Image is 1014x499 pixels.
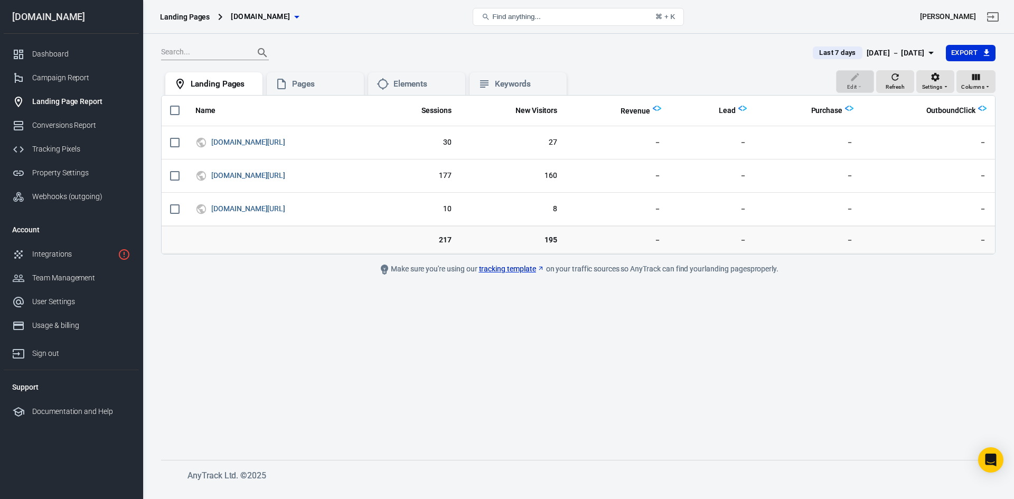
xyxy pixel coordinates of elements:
[607,105,650,117] span: Total revenue calculated by AnyTrack.
[867,46,925,60] div: [DATE] － [DATE]
[4,137,139,161] a: Tracking Pixels
[705,106,736,116] span: Lead
[160,12,210,22] div: Landing Pages
[870,171,987,181] span: －
[797,106,843,116] span: Purchase
[4,185,139,209] a: Webhooks (outgoing)
[468,234,558,245] span: 195
[195,106,229,116] span: Name
[195,170,207,182] svg: UTM & Web Traffic
[380,234,451,245] span: 217
[653,104,661,112] img: Logo
[922,82,943,92] span: Settings
[468,171,558,181] span: 160
[574,171,661,181] span: －
[250,40,275,65] button: Search
[764,137,853,148] span: －
[920,11,976,22] div: Account id: JWXQKv1Z
[845,104,853,112] img: Logo
[4,290,139,314] a: User Settings
[811,106,843,116] span: Purchase
[886,82,905,92] span: Refresh
[926,106,975,116] span: OutboundClick
[231,10,290,23] span: readingprograms.com
[492,13,540,21] span: Find anything...
[118,248,130,261] svg: 1 networks not verified yet
[211,138,287,146] span: readingprograms.com/
[32,406,130,417] div: Documentation and Help
[195,203,207,215] svg: UTM & Web Traffic
[804,44,945,62] button: Last 7 days[DATE] － [DATE]
[916,70,954,93] button: Settings
[393,79,457,90] div: Elements
[32,72,130,83] div: Campaign Report
[32,49,130,60] div: Dashboard
[32,348,130,359] div: Sign out
[191,79,254,90] div: Landing Pages
[4,42,139,66] a: Dashboard
[978,104,987,112] img: Logo
[4,314,139,337] a: Usage & billing
[479,263,544,275] a: tracking template
[380,171,451,181] span: 177
[211,204,285,213] a: [DOMAIN_NAME][URL]
[876,70,914,93] button: Refresh
[764,204,853,214] span: －
[621,106,650,117] span: Revenue
[4,66,139,90] a: Campaign Report
[980,4,1006,30] a: Sign out
[961,82,984,92] span: Columns
[515,106,558,116] span: New Visitors
[495,79,558,90] div: Keywords
[32,320,130,331] div: Usage & billing
[227,7,303,26] button: [DOMAIN_NAME]
[32,272,130,284] div: Team Management
[380,137,451,148] span: 30
[956,70,996,93] button: Columns
[574,204,661,214] span: －
[162,96,995,254] div: scrollable content
[870,137,987,148] span: －
[4,242,139,266] a: Integrations
[341,263,816,276] div: Make sure you're using our on your traffic sources so AnyTrack can find your landing pages properly.
[32,249,114,260] div: Integrations
[195,106,215,116] span: Name
[574,137,661,148] span: －
[621,105,650,117] span: Total revenue calculated by AnyTrack.
[161,46,246,60] input: Search...
[468,137,558,148] span: 27
[4,266,139,290] a: Team Management
[4,12,139,22] div: [DOMAIN_NAME]
[946,45,996,61] button: Export
[4,374,139,400] li: Support
[468,204,558,214] span: 8
[678,137,747,148] span: －
[292,79,355,90] div: Pages
[32,120,130,131] div: Conversions Report
[502,106,558,116] span: New Visitors
[4,337,139,365] a: Sign out
[32,167,130,178] div: Property Settings
[32,191,130,202] div: Webhooks (outgoing)
[678,204,747,214] span: －
[678,171,747,181] span: －
[195,136,207,149] svg: UTM & Web Traffic
[764,234,853,245] span: －
[870,234,987,245] span: －
[815,48,860,58] span: Last 7 days
[211,172,287,179] span: readingprograms.com/raising-skilled-readers
[32,144,130,155] div: Tracking Pixels
[187,469,980,482] h6: AnyTrack Ltd. © 2025
[678,234,747,245] span: －
[655,13,675,21] div: ⌘ + K
[211,171,285,180] a: [DOMAIN_NAME][URL]
[870,204,987,214] span: －
[719,106,736,116] span: Lead
[4,161,139,185] a: Property Settings
[211,205,287,212] span: readingprograms.com/home
[738,104,747,112] img: Logo
[764,171,853,181] span: －
[978,447,1003,473] div: Open Intercom Messenger
[4,90,139,114] a: Landing Page Report
[380,204,451,214] span: 10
